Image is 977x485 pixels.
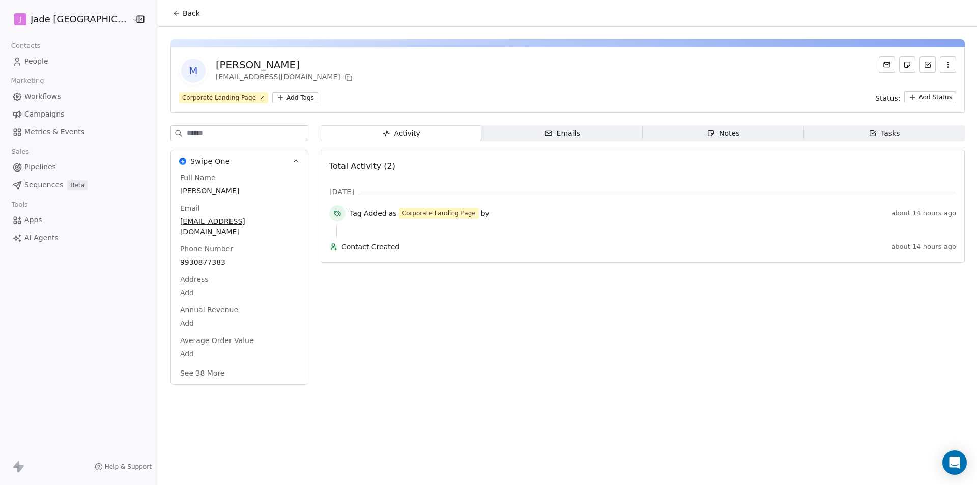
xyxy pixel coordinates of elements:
[389,208,397,218] span: as
[8,177,150,193] a: SequencesBeta
[24,56,48,67] span: People
[174,364,231,382] button: See 38 More
[24,109,64,120] span: Campaigns
[178,274,211,284] span: Address
[24,215,42,225] span: Apps
[329,187,354,197] span: [DATE]
[7,38,45,53] span: Contacts
[24,127,84,137] span: Metrics & Events
[8,212,150,229] a: Apps
[8,230,150,246] a: AI Agents
[180,318,299,328] span: Add
[8,88,150,105] a: Workflows
[31,13,129,26] span: Jade [GEOGRAPHIC_DATA]
[24,180,63,190] span: Sequences
[67,180,88,190] span: Beta
[183,8,200,18] span: Back
[24,162,56,173] span: Pipelines
[178,203,202,213] span: Email
[8,159,150,176] a: Pipelines
[24,91,61,102] span: Workflows
[341,242,887,252] span: Contact Created
[180,216,299,237] span: [EMAIL_ADDRESS][DOMAIN_NAME]
[272,92,318,103] button: Add Tags
[350,208,387,218] span: Tag Added
[166,4,206,22] button: Back
[481,208,490,218] span: by
[24,233,59,243] span: AI Agents
[707,128,739,139] div: Notes
[8,53,150,70] a: People
[216,58,355,72] div: [PERSON_NAME]
[95,463,152,471] a: Help & Support
[8,106,150,123] a: Campaigns
[8,124,150,140] a: Metrics & Events
[7,197,32,212] span: Tools
[180,257,299,267] span: 9930877383
[178,305,240,315] span: Annual Revenue
[178,335,256,346] span: Average Order Value
[891,209,956,217] span: about 14 hours ago
[402,209,476,218] div: Corporate Landing Page
[171,173,308,384] div: Swipe OneSwipe One
[891,243,956,251] span: about 14 hours ago
[171,150,308,173] button: Swipe OneSwipe One
[190,156,230,166] span: Swipe One
[875,93,900,103] span: Status:
[329,161,395,171] span: Total Activity (2)
[178,244,235,254] span: Phone Number
[180,186,299,196] span: [PERSON_NAME]
[216,72,355,84] div: [EMAIL_ADDRESS][DOMAIN_NAME]
[904,91,956,103] button: Add Status
[181,59,206,83] span: M
[942,450,967,475] div: Open Intercom Messenger
[7,144,34,159] span: Sales
[12,11,125,28] button: JJade [GEOGRAPHIC_DATA]
[19,14,21,24] span: J
[105,463,152,471] span: Help & Support
[7,73,48,89] span: Marketing
[182,93,256,102] div: Corporate Landing Page
[180,288,299,298] span: Add
[178,173,218,183] span: Full Name
[179,158,186,165] img: Swipe One
[544,128,580,139] div: Emails
[180,349,299,359] span: Add
[869,128,900,139] div: Tasks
